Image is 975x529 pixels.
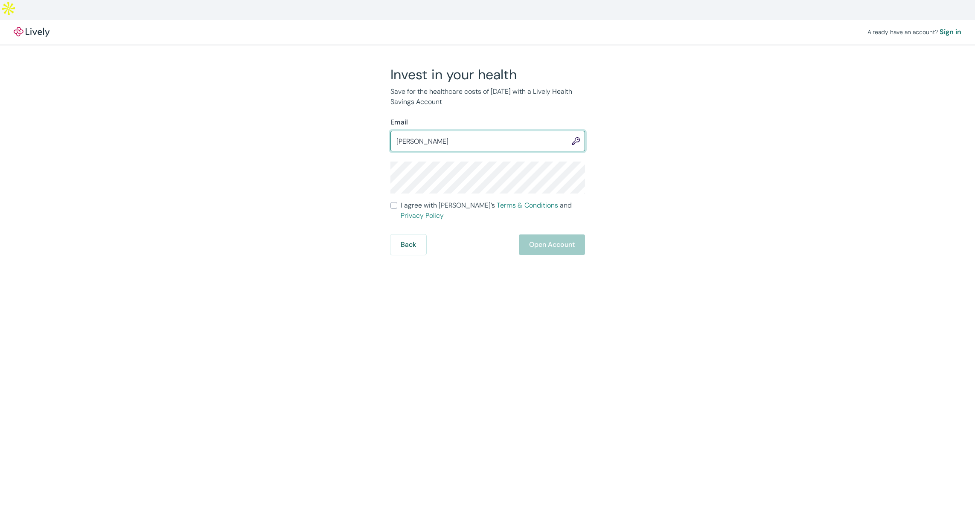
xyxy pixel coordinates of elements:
[14,27,49,37] a: LivelyLively
[867,27,961,37] div: Already have an account?
[390,117,408,127] label: Email
[497,201,558,210] a: Terms & Conditions
[390,87,585,107] p: Save for the healthcare costs of [DATE] with a Lively Health Savings Account
[390,234,426,255] button: Back
[390,66,585,83] h2: Invest in your health
[401,200,585,221] span: I agree with [PERSON_NAME]’s and
[401,211,444,220] a: Privacy Policy
[940,27,961,37] a: Sign in
[14,27,49,37] img: Lively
